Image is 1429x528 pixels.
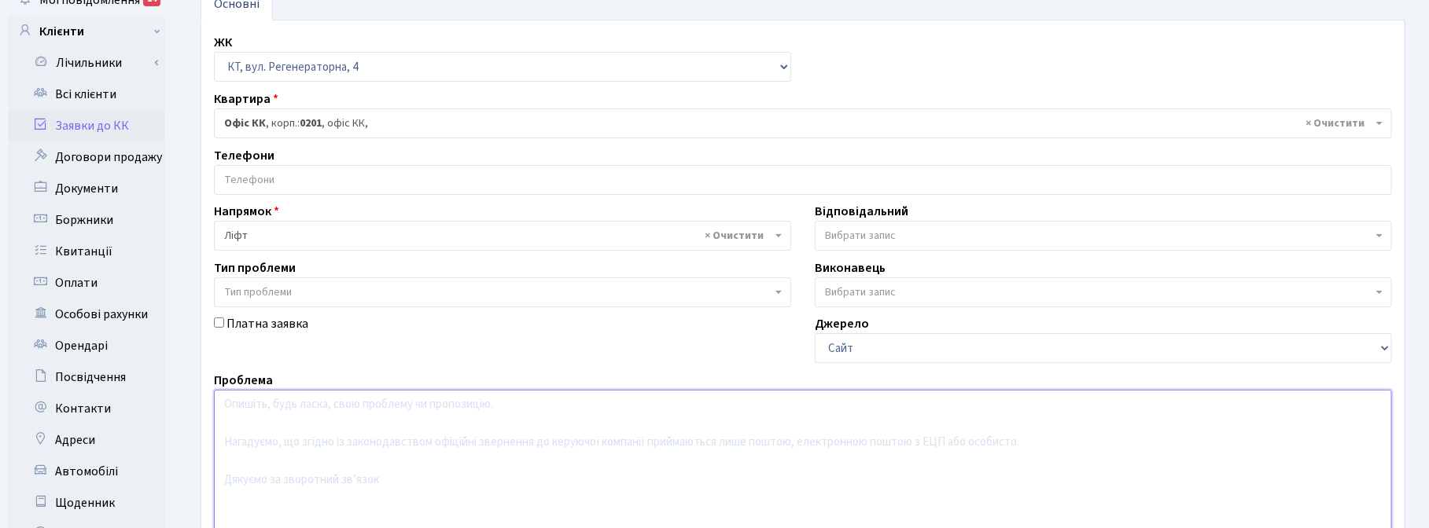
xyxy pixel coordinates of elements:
[8,16,165,47] a: Клієнти
[8,141,165,173] a: Договори продажу
[214,146,274,165] label: Телефони
[8,424,165,456] a: Адреси
[1306,115,1365,131] span: Видалити всі елементи
[224,284,292,300] span: Тип проблеми
[215,166,1391,194] input: Телефони
[214,108,1392,138] span: <b>Офіс КК</b>, корп.: <b>0201</b>, офіс КК,
[224,228,772,244] span: Ліфт
[8,456,165,487] a: Автомобілі
[214,258,296,277] label: Тип проблеми
[8,487,165,519] a: Щоденник
[214,371,273,390] label: Проблема
[815,314,869,333] label: Джерело
[8,79,165,110] a: Всі клієнти
[8,204,165,236] a: Боржники
[8,173,165,204] a: Документи
[825,228,896,244] span: Вибрати запис
[8,330,165,361] a: Орендарі
[214,202,279,221] label: Напрямок
[815,258,886,277] label: Виконавець
[8,361,165,393] a: Посвідчення
[18,47,165,79] a: Лічильники
[815,202,908,221] label: Відповідальний
[224,115,1372,131] span: <b>Офіс КК</b>, корп.: <b>0201</b>, офіс КК,
[300,115,322,131] b: 0201
[8,299,165,330] a: Особові рахунки
[224,115,266,131] b: Офіс КК
[8,267,165,299] a: Оплати
[214,221,791,251] span: Ліфт
[227,314,308,333] label: Платна заявка
[825,284,896,300] span: Вибрати запис
[8,236,165,267] a: Квитанції
[8,393,165,424] a: Контакти
[8,110,165,141] a: Заявки до КК
[214,33,232,52] label: ЖК
[705,228,764,244] span: Видалити всі елементи
[214,90,278,108] label: Квартира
